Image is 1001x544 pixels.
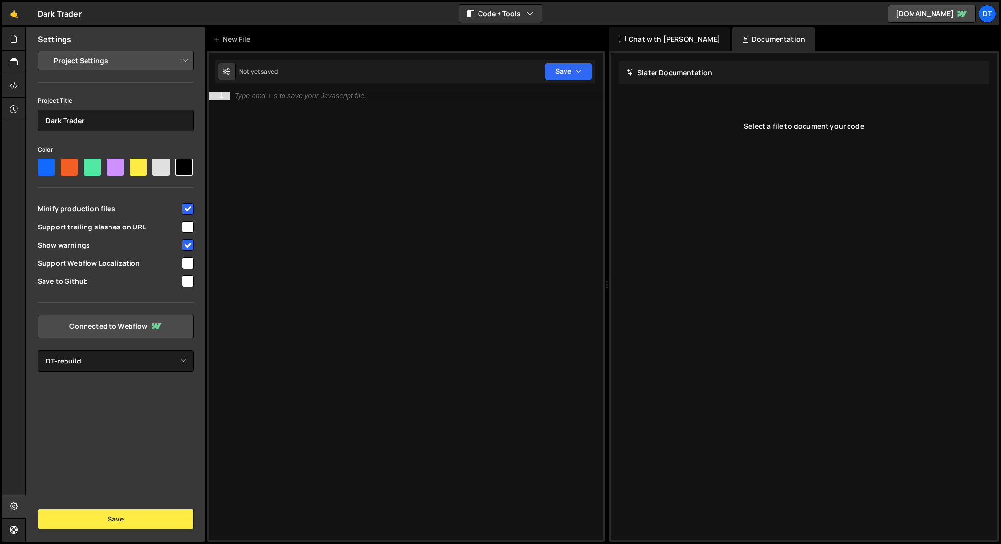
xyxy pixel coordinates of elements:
[619,107,989,146] div: Select a file to document your code
[235,92,366,100] div: Type cmd + s to save your Javascript file.
[2,2,26,25] a: 🤙
[38,110,194,131] input: Project name
[209,92,230,100] div: 1
[213,34,254,44] div: New File
[38,8,82,20] div: Dark Trader
[38,222,180,232] span: Support trailing slashes on URL
[38,145,53,155] label: Color
[239,68,278,76] div: Not yet saved
[609,27,730,51] div: Chat with [PERSON_NAME]
[627,68,712,77] h2: Slater Documentation
[38,315,194,338] a: Connected to Webflow
[732,27,815,51] div: Documentation
[888,5,976,23] a: [DOMAIN_NAME]
[38,96,72,106] label: Project Title
[38,204,180,214] span: Minify production files
[38,509,194,529] button: Save
[38,240,180,250] span: Show warnings
[38,34,71,45] h2: Settings
[979,5,996,23] a: DT
[38,276,180,286] span: Save to Github
[38,258,180,268] span: Support Webflow Localization
[545,63,592,80] button: Save
[459,5,542,23] button: Code + Tools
